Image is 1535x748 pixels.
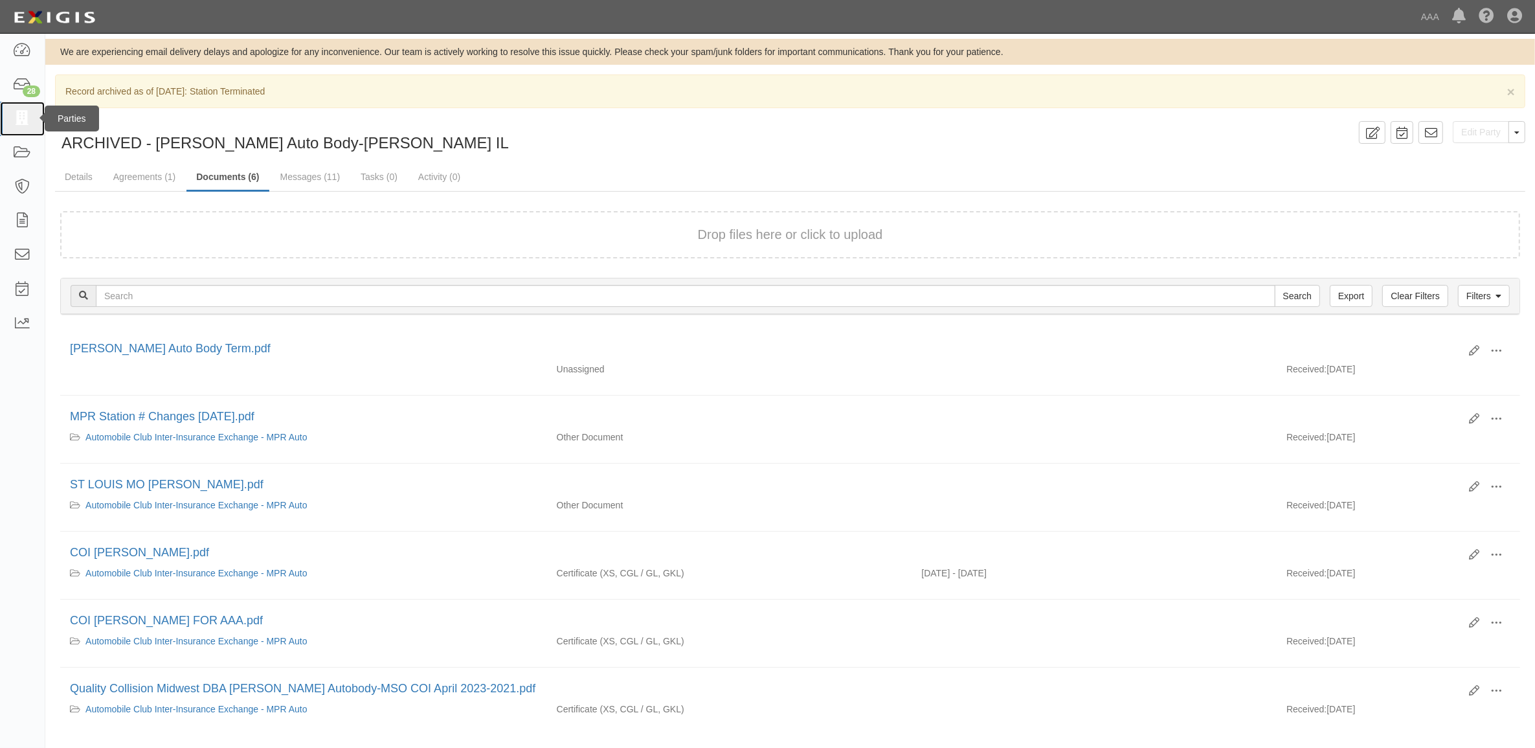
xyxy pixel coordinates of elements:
[1277,499,1520,518] div: [DATE]
[1277,703,1520,722] div: [DATE]
[70,703,537,716] div: Automobile Club Inter-Insurance Exchange - MPR Auto
[271,164,350,190] a: Messages (11)
[547,363,912,376] div: Unassigned
[547,431,912,444] div: Other Document
[1277,431,1520,450] div: [DATE]
[70,614,263,627] a: COI [PERSON_NAME] FOR AAA.pdf
[70,477,1459,493] div: ST LOUIS MO SCHAEFER.pdf
[1286,635,1327,648] p: Received:
[698,225,883,244] button: Drop files here or click to upload
[1507,84,1515,99] span: ×
[96,285,1275,307] input: Search
[351,164,407,190] a: Tasks (0)
[70,613,1459,629] div: COI SHAEFER FOR AAA.pdf
[55,164,102,190] a: Details
[1286,499,1327,512] p: Received:
[60,121,509,132] div: Party
[1507,85,1515,98] button: Close
[23,85,40,97] div: 28
[70,342,271,355] a: [PERSON_NAME] Auto Body Term.pdf
[1415,4,1446,30] a: AAA
[912,703,1277,703] div: Effective - Expiration
[1453,121,1509,143] a: Edit Party
[547,567,912,580] div: Excess/Umbrella Liability Commercial General Liability / Garage Liability Garage Keepers Liability
[1277,363,1520,382] div: [DATE]
[65,85,1515,98] p: Record archived as of [DATE]: Station Terminated
[1286,703,1327,716] p: Received:
[1286,431,1327,444] p: Received:
[10,6,99,29] img: logo-5460c22ac91f19d4615b14bd174203de0afe785f0fc80cf4dbbc73dc1793850b.png
[1275,285,1320,307] input: Search
[70,546,209,559] a: COI [PERSON_NAME].pdf
[85,500,307,510] a: Automobile Club Inter-Insurance Exchange - MPR Auto
[85,636,307,646] a: Automobile Club Inter-Insurance Exchange - MPR Auto
[1382,285,1448,307] a: Clear Filters
[1277,567,1520,586] div: [DATE]
[912,567,1277,580] div: Effective 10/01/2024 - Expiration 10/01/2025
[1286,363,1327,376] p: Received:
[70,635,537,648] div: Automobile Club Inter-Insurance Exchange - MPR Auto
[104,164,185,190] a: Agreements (1)
[186,164,269,192] a: Documents (6)
[70,410,254,423] a: MPR Station # Changes [DATE].pdf
[62,134,509,152] span: ARCHIVED - [PERSON_NAME] Auto Body-[PERSON_NAME] IL
[1458,285,1510,307] a: Filters
[70,499,537,512] div: Automobile Club Inter-Insurance Exchange - MPR Auto
[547,635,912,648] div: Excess/Umbrella Liability Commercial General Liability / Garage Liability Garage Keepers Liability
[85,432,307,442] a: Automobile Club Inter-Insurance Exchange - MPR Auto
[409,164,470,190] a: Activity (0)
[45,45,1535,58] div: We are experiencing email delivery delays and apologize for any inconvenience. Our team is active...
[70,545,1459,561] div: COI Schaefer.pdf
[1277,635,1520,654] div: [DATE]
[85,568,307,578] a: Automobile Club Inter-Insurance Exchange - MPR Auto
[45,106,99,131] div: Parties
[85,704,307,714] a: Automobile Club Inter-Insurance Exchange - MPR Auto
[55,121,781,154] div: ARCHIVED - Schaefer Auto Body-O'Fallon IL
[547,703,912,716] div: Excess/Umbrella Liability Commercial General Liability / Garage Liability Garage Keepers Liability
[70,682,535,695] a: Quality Collision Midwest DBA [PERSON_NAME] Autobody-MSO COI April 2023-2021.pdf
[70,478,263,491] a: ST LOUIS MO [PERSON_NAME].pdf
[70,681,1459,697] div: Quality Collision Midwest DBA Schaefer Autobody-MSO COI April 2023-2021.pdf
[1479,9,1494,25] i: Help Center - Complianz
[70,431,537,444] div: Automobile Club Inter-Insurance Exchange - MPR Auto
[547,499,912,512] div: Other Document
[70,341,1459,357] div: Schaefer Auto Body Term.pdf
[1330,285,1373,307] a: Export
[70,409,1459,425] div: MPR Station # Changes 02.14.25.pdf
[1286,567,1327,580] p: Received:
[70,567,537,580] div: Automobile Club Inter-Insurance Exchange - MPR Auto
